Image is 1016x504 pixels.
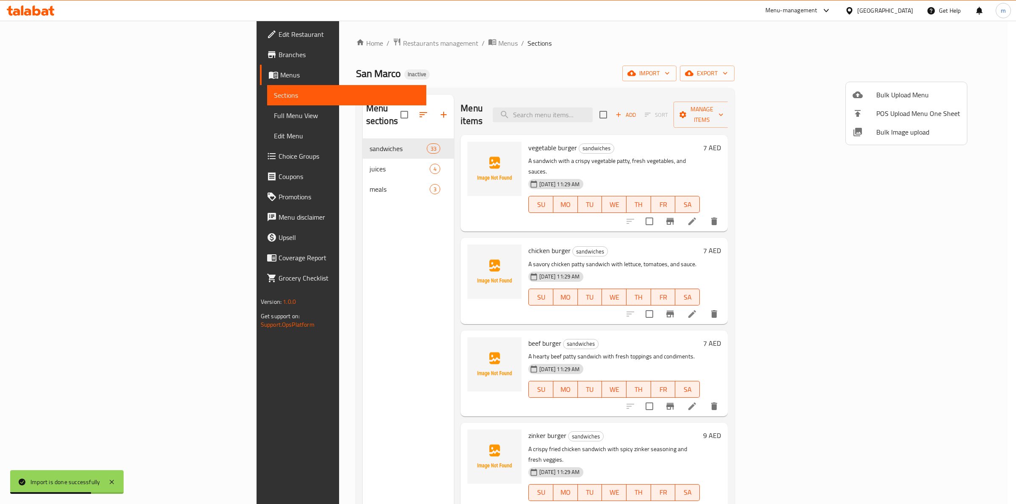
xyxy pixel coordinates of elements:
[876,108,960,118] span: POS Upload Menu One Sheet
[846,85,967,104] li: Upload bulk menu
[876,90,960,100] span: Bulk Upload Menu
[876,127,960,137] span: Bulk Image upload
[30,477,100,487] div: Import is done successfully
[846,104,967,123] li: POS Upload Menu One Sheet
